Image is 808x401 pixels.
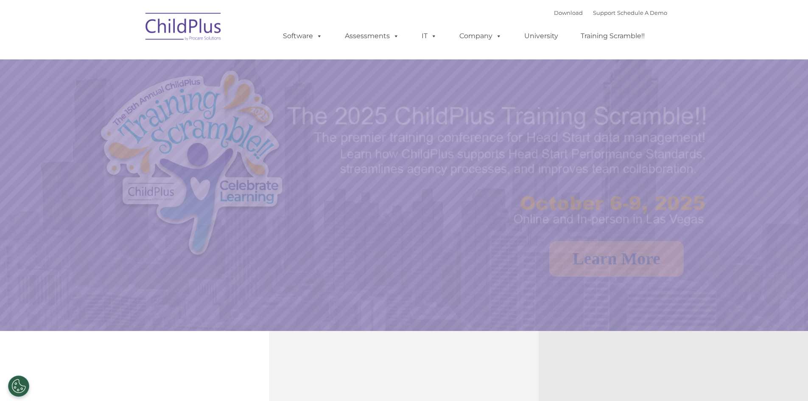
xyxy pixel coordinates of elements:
[572,28,653,45] a: Training Scramble!!
[617,9,667,16] a: Schedule A Demo
[554,9,667,16] font: |
[336,28,408,45] a: Assessments
[274,28,331,45] a: Software
[141,7,226,49] img: ChildPlus by Procare Solutions
[8,376,29,397] button: Cookies Settings
[549,241,684,277] a: Learn More
[413,28,445,45] a: IT
[516,28,567,45] a: University
[451,28,510,45] a: Company
[554,9,583,16] a: Download
[593,9,615,16] a: Support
